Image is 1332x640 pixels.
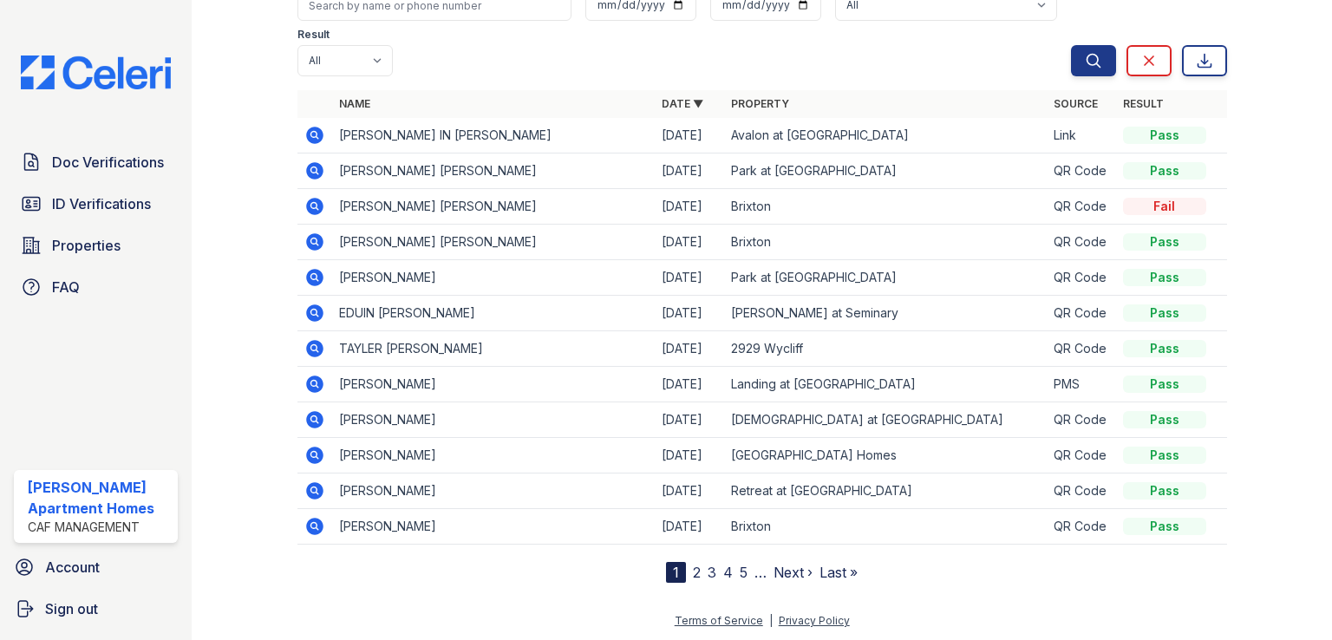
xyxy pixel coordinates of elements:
a: Result [1123,97,1164,110]
a: ID Verifications [14,186,178,221]
a: 4 [723,564,733,581]
div: Fail [1123,198,1206,215]
a: Account [7,550,185,584]
div: Pass [1123,376,1206,393]
td: QR Code [1047,473,1116,509]
a: Privacy Policy [779,614,850,627]
div: | [769,614,773,627]
div: 1 [666,562,686,583]
td: [DATE] [655,367,724,402]
a: FAQ [14,270,178,304]
label: Result [297,28,330,42]
td: [PERSON_NAME] [PERSON_NAME] [332,153,655,189]
td: QR Code [1047,438,1116,473]
div: Pass [1123,447,1206,464]
td: QR Code [1047,153,1116,189]
td: [PERSON_NAME] [332,367,655,402]
td: [DATE] [655,189,724,225]
td: Link [1047,118,1116,153]
td: QR Code [1047,225,1116,260]
div: Pass [1123,411,1206,428]
td: [DATE] [655,296,724,331]
div: Pass [1123,340,1206,357]
a: Date ▼ [662,97,703,110]
a: Name [339,97,370,110]
td: QR Code [1047,189,1116,225]
img: CE_Logo_Blue-a8612792a0a2168367f1c8372b55b34899dd931a85d93a1a3d3e32e68fde9ad4.png [7,56,185,89]
td: 2929 Wycliff [724,331,1047,367]
span: Doc Verifications [52,152,164,173]
td: [DEMOGRAPHIC_DATA] at [GEOGRAPHIC_DATA] [724,402,1047,438]
a: Property [731,97,789,110]
td: [PERSON_NAME] [PERSON_NAME] [332,189,655,225]
a: Properties [14,228,178,263]
td: [DATE] [655,260,724,296]
div: Pass [1123,162,1206,180]
div: Pass [1123,482,1206,500]
td: [PERSON_NAME] [332,402,655,438]
td: [DATE] [655,438,724,473]
a: Source [1054,97,1098,110]
td: Brixton [724,189,1047,225]
a: 3 [708,564,716,581]
td: Park at [GEOGRAPHIC_DATA] [724,153,1047,189]
td: Brixton [724,225,1047,260]
td: [DATE] [655,509,724,545]
td: [PERSON_NAME] [PERSON_NAME] [332,225,655,260]
td: [PERSON_NAME] [332,473,655,509]
div: Pass [1123,127,1206,144]
td: QR Code [1047,331,1116,367]
td: QR Code [1047,260,1116,296]
td: Landing at [GEOGRAPHIC_DATA] [724,367,1047,402]
td: PMS [1047,367,1116,402]
td: [PERSON_NAME] [332,509,655,545]
td: [DATE] [655,118,724,153]
td: QR Code [1047,402,1116,438]
td: Retreat at [GEOGRAPHIC_DATA] [724,473,1047,509]
td: QR Code [1047,509,1116,545]
td: Park at [GEOGRAPHIC_DATA] [724,260,1047,296]
a: Terms of Service [675,614,763,627]
td: EDUIN [PERSON_NAME] [332,296,655,331]
a: Sign out [7,591,185,626]
span: Properties [52,235,121,256]
td: [PERSON_NAME] at Seminary [724,296,1047,331]
td: [DATE] [655,153,724,189]
a: Next › [774,564,813,581]
span: … [754,562,767,583]
span: Account [45,557,100,578]
td: [GEOGRAPHIC_DATA] Homes [724,438,1047,473]
td: [DATE] [655,473,724,509]
span: FAQ [52,277,80,297]
span: Sign out [45,598,98,619]
td: TAYLER [PERSON_NAME] [332,331,655,367]
div: Pass [1123,269,1206,286]
td: [PERSON_NAME] [332,260,655,296]
td: QR Code [1047,296,1116,331]
td: [PERSON_NAME] IN [PERSON_NAME] [332,118,655,153]
a: 2 [693,564,701,581]
a: 5 [740,564,748,581]
td: [DATE] [655,331,724,367]
span: ID Verifications [52,193,151,214]
a: Doc Verifications [14,145,178,180]
td: [PERSON_NAME] [332,438,655,473]
td: Brixton [724,509,1047,545]
td: [DATE] [655,225,724,260]
td: [DATE] [655,402,724,438]
div: [PERSON_NAME] Apartment Homes [28,477,171,519]
a: Last » [819,564,858,581]
div: Pass [1123,233,1206,251]
div: CAF Management [28,519,171,536]
td: Avalon at [GEOGRAPHIC_DATA] [724,118,1047,153]
div: Pass [1123,304,1206,322]
div: Pass [1123,518,1206,535]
